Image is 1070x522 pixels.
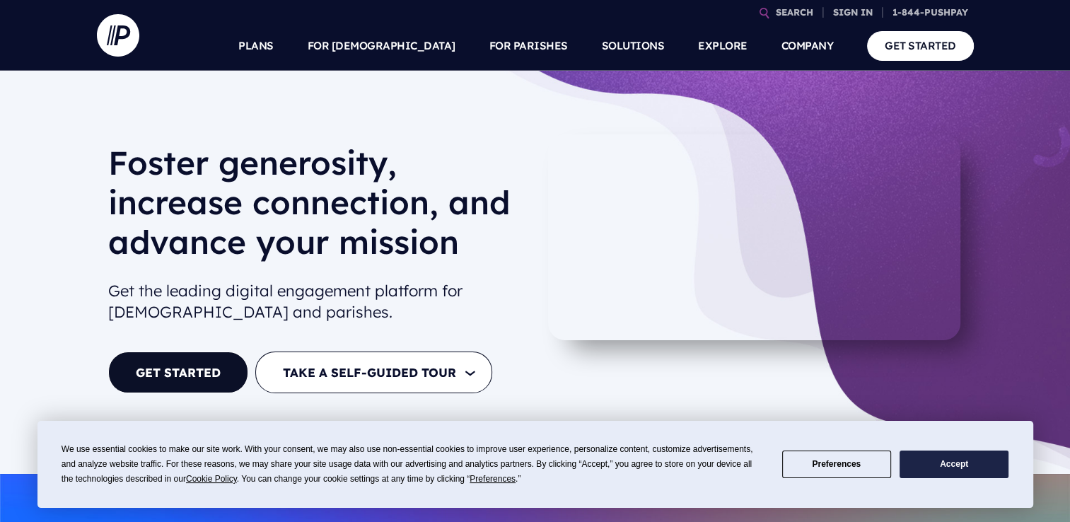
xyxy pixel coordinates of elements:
a: GET STARTED [867,31,974,60]
button: Preferences [782,451,891,478]
a: FOR PARISHES [489,21,568,71]
h2: Get the leading digital engagement platform for [DEMOGRAPHIC_DATA] and parishes. [108,274,524,330]
a: SOLUTIONS [602,21,665,71]
span: Cookie Policy [186,474,237,484]
a: FOR [DEMOGRAPHIC_DATA] [308,21,455,71]
div: We use essential cookies to make our site work. With your consent, we may also use non-essential ... [62,442,765,487]
span: Preferences [470,474,516,484]
button: Accept [900,451,1008,478]
button: TAKE A SELF-GUIDED TOUR [255,352,492,393]
div: Cookie Consent Prompt [37,421,1033,508]
a: GET STARTED [108,352,248,393]
a: PLANS [238,21,274,71]
h1: Foster generosity, increase connection, and advance your mission [108,143,524,273]
a: EXPLORE [698,21,748,71]
a: COMPANY [781,21,834,71]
